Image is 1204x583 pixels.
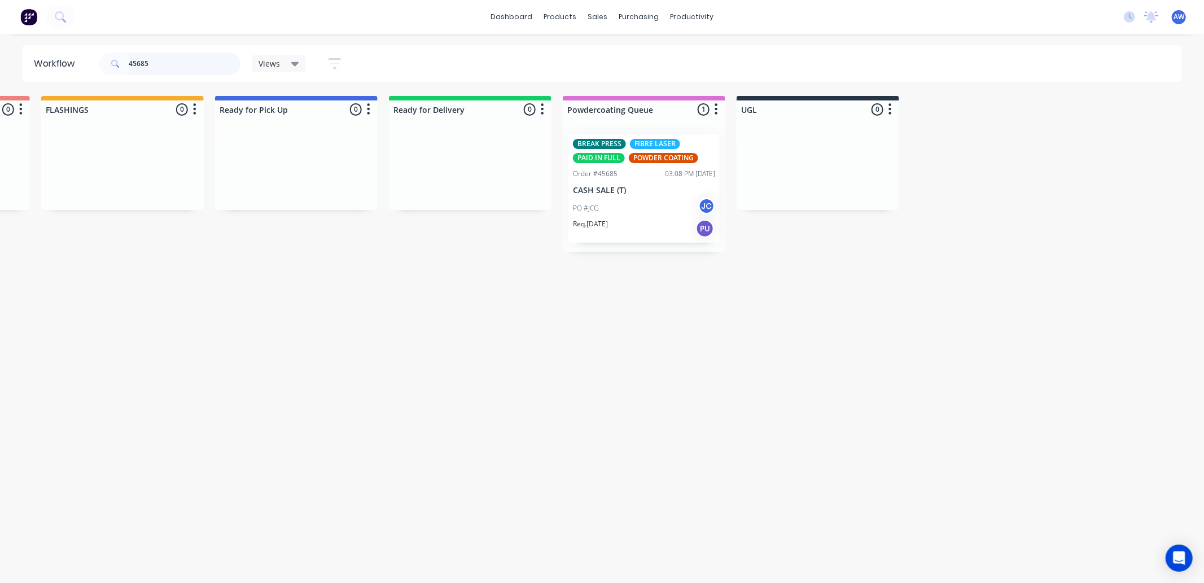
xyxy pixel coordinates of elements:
[259,58,280,69] span: Views
[573,186,715,195] p: CASH SALE (T)
[613,8,664,25] div: purchasing
[573,153,625,163] div: PAID IN FULL
[20,8,37,25] img: Factory
[1166,545,1193,572] div: Open Intercom Messenger
[573,219,608,229] p: Req. [DATE]
[664,8,719,25] div: productivity
[573,139,626,149] div: BREAK PRESS
[582,8,613,25] div: sales
[573,169,618,179] div: Order #45685
[573,203,599,213] p: PO #JCG
[698,198,715,214] div: JC
[630,139,680,149] div: FIBRE LASER
[485,8,538,25] a: dashboard
[629,153,698,163] div: POWDER COATING
[665,169,715,179] div: 03:08 PM [DATE]
[34,57,80,71] div: Workflow
[129,52,240,75] input: Search for orders...
[696,220,714,238] div: PU
[538,8,582,25] div: products
[1174,12,1184,22] span: AW
[568,134,720,243] div: BREAK PRESSFIBRE LASERPAID IN FULLPOWDER COATINGOrder #4568503:08 PM [DATE]CASH SALE (T)PO #JCGJC...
